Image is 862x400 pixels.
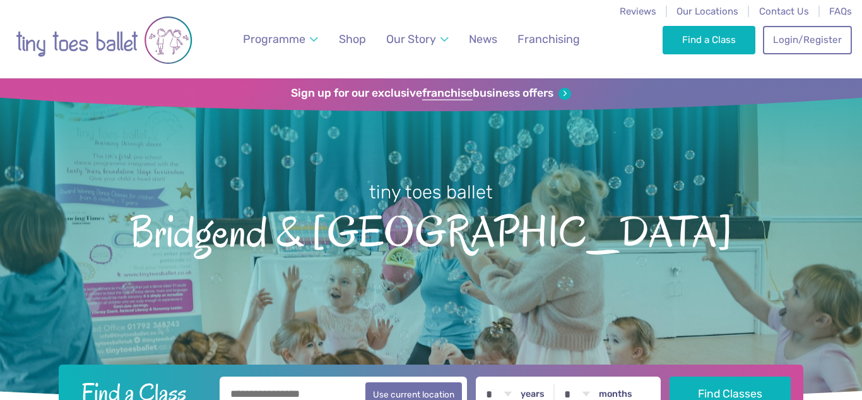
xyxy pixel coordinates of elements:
a: News [463,25,503,54]
span: Franchising [517,32,580,45]
img: tiny toes ballet [16,8,192,72]
span: Shop [339,32,366,45]
a: Sign up for our exclusivefranchisebusiness offers [291,87,570,100]
a: Find a Class [663,26,755,54]
a: Login/Register [763,26,851,54]
a: FAQs [829,6,852,17]
label: months [599,389,632,400]
a: Reviews [620,6,656,17]
span: Our Story [386,32,436,45]
a: Shop [333,25,372,54]
a: Programme [237,25,324,54]
a: Franchising [512,25,586,54]
small: tiny toes ballet [369,181,493,203]
label: years [521,389,545,400]
a: Contact Us [759,6,809,17]
span: Bridgend & [GEOGRAPHIC_DATA] [22,205,840,256]
span: News [469,32,497,45]
strong: franchise [422,87,473,100]
a: Our Story [381,25,455,54]
a: Our Locations [676,6,738,17]
span: Programme [243,32,305,45]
